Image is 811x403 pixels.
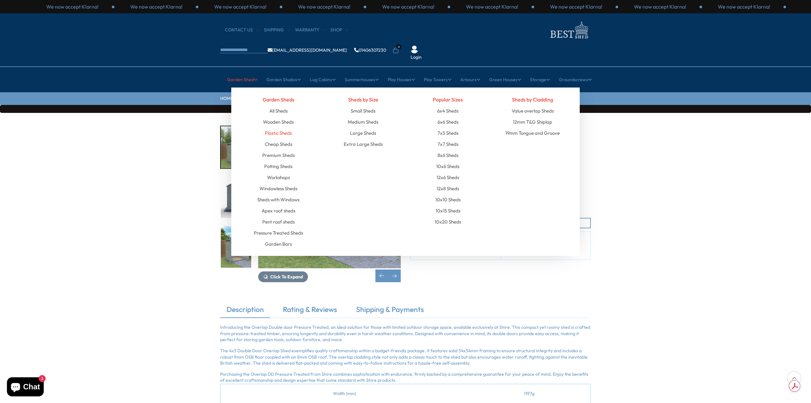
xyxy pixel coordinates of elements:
a: Value overlap Sheds [512,105,554,116]
div: 1 / 3 [30,3,114,10]
p: The 4x3 Double Door Overlap Shed exemplifies quality craftsmanship within a budget-friendly packa... [220,348,591,367]
a: Plastic Sheds [265,127,292,139]
p: Purchasing the Overlap DD Pressure Treated from Shire combines sophistication with endurance, fir... [220,371,591,384]
img: OVERLAP_4x3_DD_PT_fence_life_200x200.jpg [221,126,251,168]
p: We now accept Klarna! [634,3,686,10]
div: 2 / 14 [220,126,252,169]
img: OVERLAP_4x3_DD_PT_fence_open_200x200.jpg [221,225,251,268]
a: Sheds with Windows [257,194,299,205]
a: Play Houses [388,72,415,88]
a: 10x20 Sheds [435,216,461,227]
a: Pressure Treated Sheds [254,227,303,238]
a: Shop [330,27,348,33]
a: Garden Shed [227,72,258,88]
a: Pent roof sheds [262,216,295,227]
a: Potting Sheds [264,161,292,172]
div: 2 / 3 [114,3,198,10]
a: Warranty [295,27,326,33]
h4: Popular Sizes [410,94,486,105]
a: 10x15 Sheds [436,205,460,216]
a: Shipping & Payments [350,304,430,318]
a: 6x4 Sheds [437,105,458,116]
a: Summerhouses [345,72,379,88]
div: 2 / 3 [366,3,450,10]
a: Small Sheds [351,105,375,116]
div: Next slide [388,270,401,282]
img: OVERLAP_4x3_DD_PT_white_0000_200x200.jpg [221,176,251,218]
div: 2 / 3 [618,3,702,10]
a: Log Cabins [310,72,336,88]
a: 12x8 Sheds [437,183,459,194]
p: We now accept Klarna! [466,3,518,10]
a: Apex roof sheds [262,205,295,216]
a: 6x6 Sheds [437,116,458,127]
span: Click To Expand [270,274,303,280]
a: 12mm T&G Shiplap [513,116,552,127]
img: logo [546,20,591,40]
a: Extra Large Sheds [344,139,383,150]
a: Rating & Reviews [277,304,343,318]
a: 7x5 Sheds [437,127,458,139]
a: Shipping [264,27,290,33]
a: Large Sheds [350,127,376,139]
a: Garden Bars [265,238,292,250]
a: Premium Sheds [262,150,295,161]
a: Login [411,54,422,61]
a: 19mm Tongue and Groove [505,127,560,139]
div: 1 / 3 [282,3,366,10]
a: Workshops [267,172,290,183]
p: We now accept Klarna! [382,3,434,10]
a: Green Houses [489,72,521,88]
p: We now accept Klarna! [298,3,350,10]
a: HOME [220,95,233,102]
p: We now accept Klarna! [214,3,266,10]
a: Arbours [460,72,480,88]
button: Click To Expand [258,271,308,282]
a: 12x6 Sheds [437,172,459,183]
p: We now accept Klarna! [46,3,99,10]
p: We now accept Klarna! [130,3,182,10]
a: Medium Sheds [348,116,378,127]
a: [EMAIL_ADDRESS][DOMAIN_NAME] [268,48,347,52]
div: 3 / 3 [450,3,534,10]
a: 10x6 Sheds [436,161,459,172]
a: 7x7 Sheds [437,139,458,150]
h4: Sheds by Size [326,94,401,105]
div: 3 / 3 [702,3,786,10]
div: Previous slide [375,270,388,282]
img: User Icon [411,46,418,53]
a: Garden Studios [266,72,301,88]
div: 3 / 3 [198,3,282,10]
inbox-online-store-chat: Shopify online store chat [5,377,46,398]
div: 1 / 3 [534,3,618,10]
a: 01406307230 [354,48,386,52]
a: Cheap Sheds [265,139,292,150]
a: CONTACT US [225,27,259,33]
h4: Garden Sheds [241,94,316,105]
a: All Sheds [269,105,288,116]
a: Description [220,304,270,318]
span: 0 [396,44,401,49]
div: 4 / 14 [220,225,252,268]
a: 10x10 Sheds [435,194,461,205]
p: We now accept Klarna! [718,3,770,10]
a: Play Towers [424,72,451,88]
h4: Sheds by Cladding [495,94,571,105]
a: Wooden Sheds [263,116,294,127]
a: 8x6 Sheds [437,150,458,161]
p: We now accept Klarna! [550,3,602,10]
a: Storage [530,72,550,88]
div: 3 / 14 [220,175,252,219]
a: 0 [393,47,399,54]
p: Introducing the Overlap Double door Pressure Treated, an ideal solution for those with limited ou... [220,324,591,343]
a: Groundscrews [559,72,592,88]
a: Windowless Sheds [259,183,297,194]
